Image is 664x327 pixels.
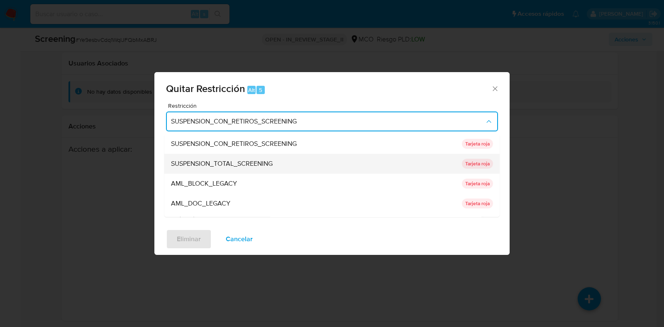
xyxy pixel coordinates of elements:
[462,139,493,149] p: Tarjeta roja
[171,200,230,208] span: AML_DOC_LEGACY
[171,160,273,168] span: SUSPENSION_TOTAL_SCREENING
[226,230,253,248] span: Cancelar
[166,81,245,96] span: Quitar Restricción
[168,212,332,218] span: Campo requerido
[491,85,498,92] button: Cerrar ventana
[168,103,500,109] span: Restricción
[248,86,255,94] span: Alt
[462,199,493,209] p: Tarjeta roja
[215,229,264,249] button: Cancelar
[164,134,500,254] ul: Restriction
[259,86,262,94] span: 5
[166,111,498,131] button: Restriction
[171,117,485,126] span: SUSPENSION_CON_RETIROS_SCREENING
[462,179,493,189] p: Tarjeta roja
[462,159,493,169] p: Tarjeta roja
[171,140,297,148] span: SUSPENSION_CON_RETIROS_SCREENING
[171,180,237,188] span: AML_BLOCK_LEGACY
